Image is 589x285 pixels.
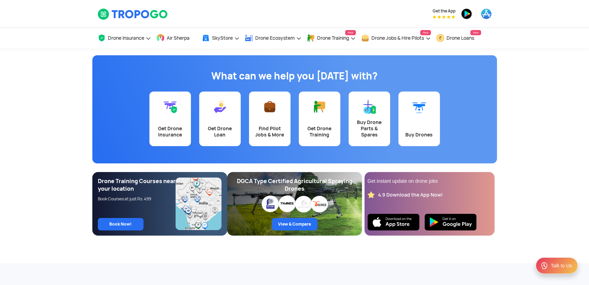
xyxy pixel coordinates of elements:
span: New [345,30,356,35]
img: Ios [368,214,420,230]
div: Buy Drone Parts & Spares [353,119,386,138]
img: Buy Drones [412,100,426,114]
div: DGCA Type Certified Agricultural Spraying Drones [233,178,357,193]
div: 4.9 Download the App Now! [378,192,443,198]
img: TropoGo Logo [98,8,168,20]
a: Get Drone Loan [199,92,241,146]
h1: What can we help you [DATE] with? [98,69,492,83]
a: Drone Jobs & Hire PilotsNew [361,28,431,48]
a: Buy Drones [398,92,440,146]
img: playstore [461,8,472,19]
img: App Raking [433,15,455,19]
img: Get Drone Insurance [163,100,177,114]
img: Get Drone Training [313,100,326,114]
img: Find Pilot Jobs & More [263,100,277,114]
div: Get Drone Loan [203,125,237,138]
img: Get Drone Loan [213,100,227,114]
span: Drone Loans [447,35,474,41]
img: Buy Drone Parts & Spares [362,100,376,114]
img: ic_Support.svg [540,262,549,270]
a: Get Drone Training [299,92,340,146]
span: Drone Jobs & Hire Pilots [371,35,424,41]
div: Book Courses at just Rs. 499 [98,196,176,202]
div: Buy Drones [403,132,436,138]
a: Drone Insurance [98,28,151,48]
div: Get Drone Training [303,125,336,138]
a: Buy Drone Parts & Spares [349,92,390,146]
a: View & Compare [272,218,317,230]
a: Get Drone Insurance [149,92,191,146]
img: star_rating [368,191,375,198]
div: Drone Training Courses near your location [98,178,176,193]
a: Book Now! [98,218,144,230]
a: Drone LoansNew [436,28,481,48]
div: Find Pilot Jobs & More [253,125,286,138]
a: Drone TrainingNew [307,28,356,48]
span: Get the App [433,8,455,14]
span: Drone Training [317,35,349,41]
span: Air Sherpa [167,35,190,41]
span: Drone Insurance [108,35,144,41]
div: Get instant update on drone jobs [368,178,491,184]
span: Drone Ecosystem [255,35,295,41]
div: Talk to Us [551,262,572,269]
img: appstore [481,8,492,19]
img: Playstore [425,214,477,230]
span: SkyStore [212,35,233,41]
a: Drone Ecosystem [245,28,302,48]
a: Find Pilot Jobs & More [249,92,291,146]
span: New [420,30,431,35]
div: Get Drone Insurance [154,125,187,138]
a: SkyStore [202,28,240,48]
span: New [470,30,481,35]
a: Air Sherpa [156,28,196,48]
